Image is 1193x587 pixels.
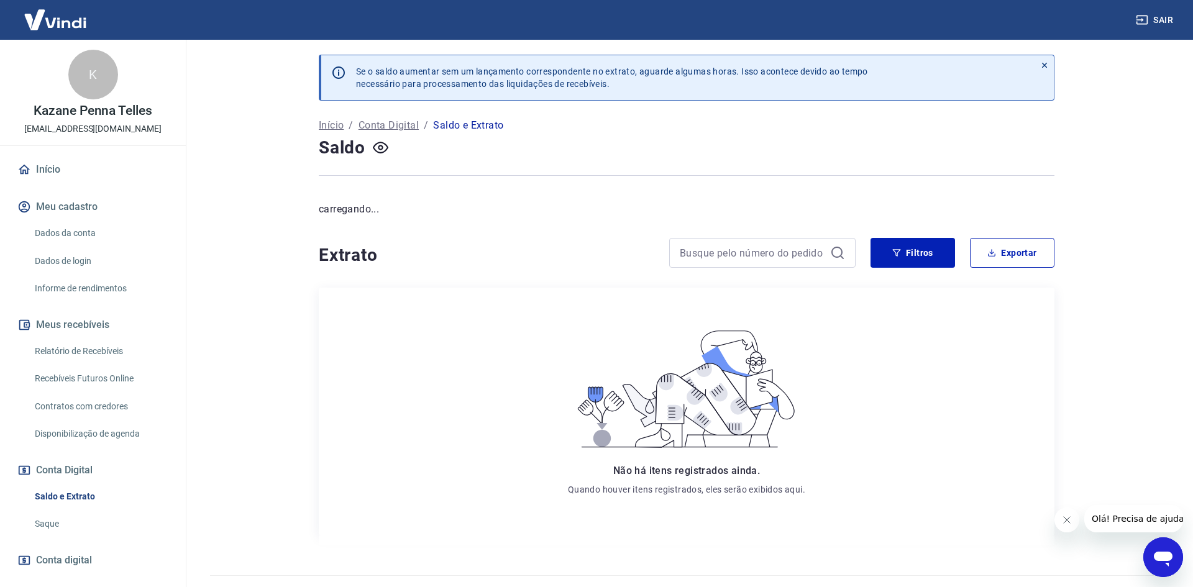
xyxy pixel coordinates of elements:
input: Busque pelo número do pedido [680,243,825,262]
a: Saldo e Extrato [30,484,171,509]
a: Recebíveis Futuros Online [30,366,171,391]
div: K [68,50,118,99]
iframe: Fechar mensagem [1054,507,1079,532]
span: Olá! Precisa de ajuda? [7,9,104,19]
p: Kazane Penna Telles [34,104,152,117]
p: Se o saldo aumentar sem um lançamento correspondente no extrato, aguarde algumas horas. Isso acon... [356,65,868,90]
a: Saque [30,511,171,537]
a: Início [319,118,344,133]
a: Início [15,156,171,183]
a: Dados de login [30,248,171,274]
a: Conta Digital [359,118,419,133]
h4: Extrato [319,243,654,268]
iframe: Mensagem da empresa [1084,505,1183,532]
p: / [349,118,353,133]
button: Filtros [871,238,955,268]
p: / [424,118,428,133]
span: Conta digital [36,552,92,569]
h4: Saldo [319,135,365,160]
iframe: Botão para abrir a janela de mensagens [1143,537,1183,577]
a: Informe de rendimentos [30,276,171,301]
p: Saldo e Extrato [433,118,503,133]
button: Conta Digital [15,457,171,484]
button: Exportar [970,238,1054,268]
button: Meu cadastro [15,193,171,221]
p: Quando houver itens registrados, eles serão exibidos aqui. [568,483,805,496]
span: Não há itens registrados ainda. [613,465,760,476]
a: Relatório de Recebíveis [30,339,171,364]
a: Contratos com credores [30,394,171,419]
button: Meus recebíveis [15,311,171,339]
a: Dados da conta [30,221,171,246]
a: Disponibilização de agenda [30,421,171,447]
a: Conta digital [15,547,171,574]
button: Sair [1133,9,1178,32]
img: Vindi [15,1,96,39]
p: [EMAIL_ADDRESS][DOMAIN_NAME] [24,122,162,135]
p: carregando... [319,202,1054,217]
